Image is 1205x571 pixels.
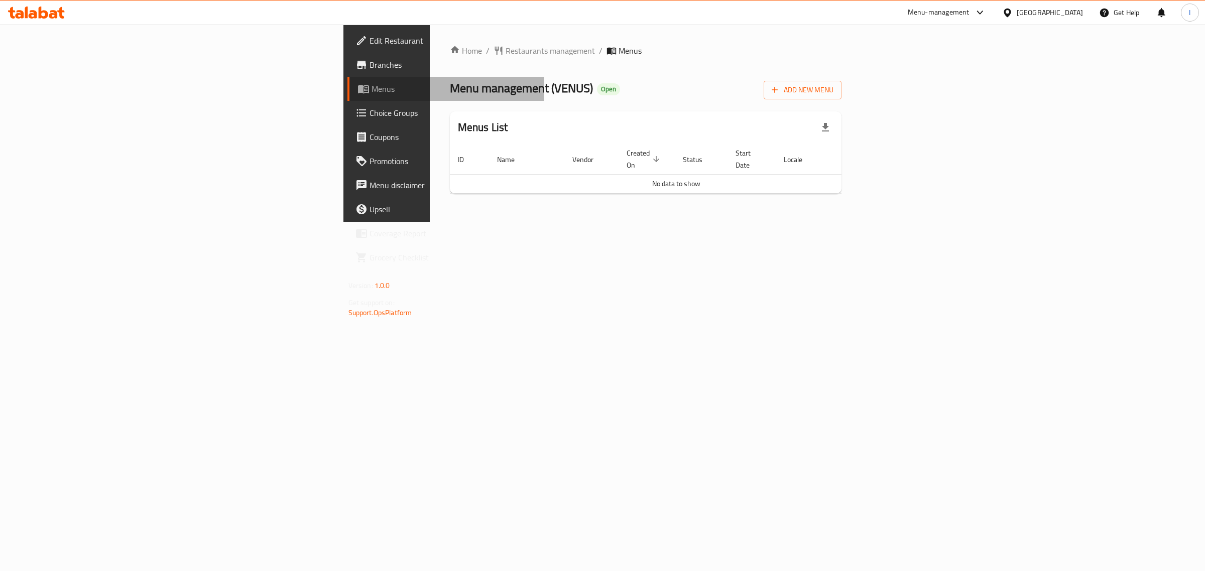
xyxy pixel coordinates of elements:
span: Grocery Checklist [370,251,537,263]
table: enhanced table [450,144,903,194]
span: Menu disclaimer [370,179,537,191]
span: Menus [372,83,537,95]
a: Grocery Checklist [347,245,545,269]
span: No data to show [652,177,700,190]
span: Locale [784,154,815,166]
a: Menu disclaimer [347,173,545,197]
span: Promotions [370,155,537,167]
span: Created On [627,147,663,171]
th: Actions [827,144,903,175]
div: Export file [813,115,837,139]
span: Coupons [370,131,537,143]
span: Menu management ( VENUS ) [450,77,593,99]
span: I [1189,7,1190,18]
span: Get support on: [348,296,395,309]
span: Add New Menu [772,84,833,96]
span: Name [497,154,528,166]
span: Status [683,154,715,166]
span: Coverage Report [370,227,537,239]
a: Edit Restaurant [347,29,545,53]
span: Upsell [370,203,537,215]
div: Open [597,83,620,95]
li: / [599,45,602,57]
a: Branches [347,53,545,77]
a: Upsell [347,197,545,221]
div: Menu-management [908,7,970,19]
span: Edit Restaurant [370,35,537,47]
span: ID [458,154,477,166]
nav: breadcrumb [450,45,842,57]
span: Branches [370,59,537,71]
a: Coupons [347,125,545,149]
button: Add New Menu [764,81,841,99]
span: Start Date [736,147,764,171]
span: Restaurants management [506,45,595,57]
div: [GEOGRAPHIC_DATA] [1017,7,1083,18]
a: Support.OpsPlatform [348,306,412,319]
span: Vendor [572,154,607,166]
span: Version: [348,279,373,292]
a: Coverage Report [347,221,545,245]
h2: Menus List [458,120,508,135]
span: Menus [619,45,642,57]
span: Open [597,85,620,93]
a: Menus [347,77,545,101]
span: 1.0.0 [375,279,390,292]
a: Choice Groups [347,101,545,125]
a: Promotions [347,149,545,173]
span: Choice Groups [370,107,537,119]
